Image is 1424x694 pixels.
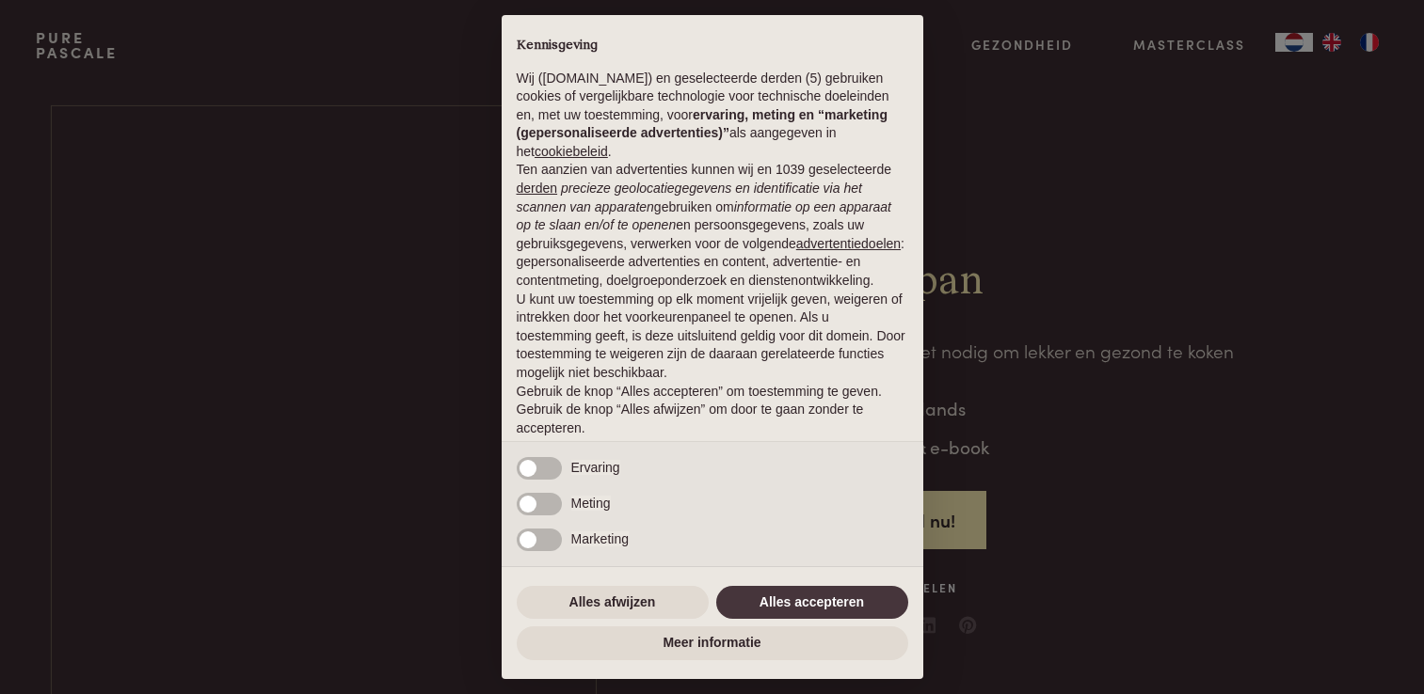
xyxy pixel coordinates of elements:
span: Marketing [571,531,629,546]
strong: ervaring, meting en “marketing (gepersonaliseerde advertenties)” [517,107,888,141]
a: cookiebeleid [535,144,608,159]
button: derden [517,180,558,198]
p: U kunt uw toestemming op elk moment vrijelijk geven, weigeren of intrekken door het voorkeurenpan... [517,291,908,383]
button: Alles afwijzen [517,586,709,620]
h2: Kennisgeving [517,38,908,55]
span: Ervaring [571,460,620,475]
button: Alles accepteren [716,586,908,620]
span: Meting [571,496,611,511]
p: Ten aanzien van advertenties kunnen wij en 1039 geselecteerde gebruiken om en persoonsgegevens, z... [517,161,908,290]
p: Wij ([DOMAIN_NAME]) en geselecteerde derden (5) gebruiken cookies of vergelijkbare technologie vo... [517,70,908,162]
em: informatie op een apparaat op te slaan en/of te openen [517,199,892,233]
button: Meer informatie [517,626,908,660]
em: precieze geolocatiegegevens en identificatie via het scannen van apparaten [517,181,862,214]
button: advertentiedoelen [796,235,901,254]
p: Gebruik de knop “Alles accepteren” om toestemming te geven. Gebruik de knop “Alles afwijzen” om d... [517,383,908,438]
